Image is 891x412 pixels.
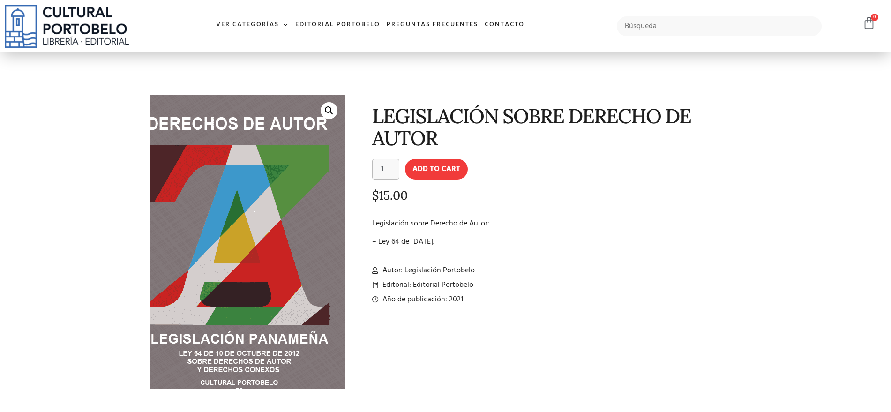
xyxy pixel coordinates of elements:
[372,218,738,229] p: Legislación sobre Derecho de Autor:
[292,15,383,35] a: Editorial Portobelo
[383,15,481,35] a: Preguntas frecuentes
[372,105,738,150] h1: LEGISLACIÓN SOBRE DERECHO DE AUTOR
[481,15,528,35] a: Contacto
[372,187,379,203] span: $
[380,265,475,276] span: Autor: Legislación Portobelo
[380,294,463,305] span: Año de publicación: 2021
[321,102,337,119] a: 🔍
[372,187,408,203] bdi: 15.00
[372,159,399,180] input: Product quantity
[372,236,738,247] p: – Ley 64 de [DATE].
[617,16,822,36] input: Búsqueda
[862,16,876,30] a: 0
[380,279,473,291] span: Editorial: Editorial Portobelo
[213,15,292,35] a: Ver Categorías
[871,14,878,21] span: 0
[405,159,468,180] button: Add to cart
